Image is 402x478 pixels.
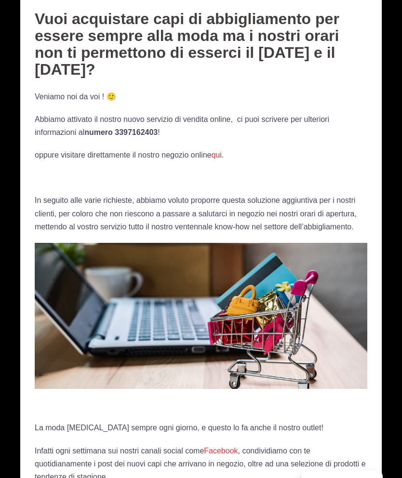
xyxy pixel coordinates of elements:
a: qui [211,151,221,159]
p: oppure visitare direttamente il nostro negozio online . [35,148,367,161]
p: Abbiamo attivato il nostro nuovo servizio di vendita online, ci puoi scrivere per ulteriori infor... [35,113,367,139]
p: In seguito alle varie richieste, abbiamo voluto proporre questa soluzione aggiuntiva per i nostri... [35,194,367,233]
img: ecommerce fashion [35,243,367,389]
p: La moda [MEDICAL_DATA] sempre ogni giorno, e questo lo fa anche il nostro outlet! [35,421,367,434]
a: Facebook [204,447,238,455]
p: Veniamo noi da voi ! 🙂 [35,90,367,103]
h3: Vuoi acquistare capi di abbigliamento per essere sempre alla moda ma i nostri orari non ti permet... [35,11,367,79]
strong: numero 3397162403 [84,128,158,136]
